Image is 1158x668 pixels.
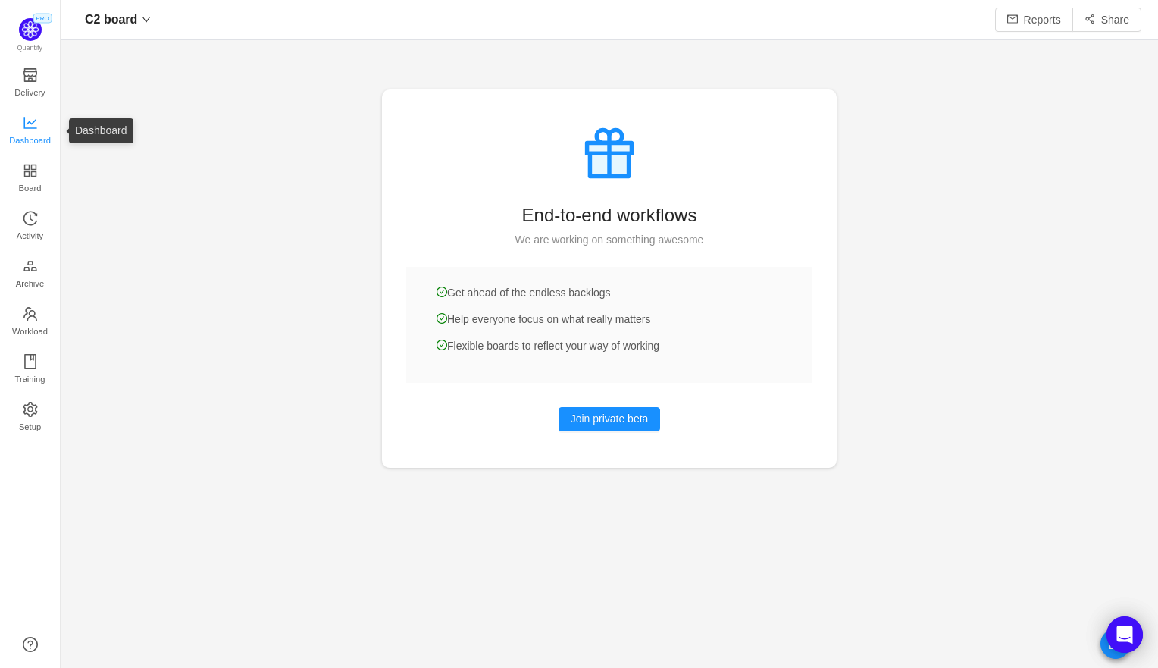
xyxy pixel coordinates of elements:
a: Delivery [23,68,38,99]
span: Delivery [14,77,45,108]
span: Quantify [17,44,43,52]
a: Board [23,164,38,194]
i: icon: book [23,354,38,369]
a: Dashboard [23,116,38,146]
i: icon: shop [23,67,38,83]
a: Setup [23,403,38,433]
a: Training [23,355,38,385]
i: icon: gold [23,259,38,274]
span: Activity [17,221,43,251]
div: Open Intercom Messenger [1106,616,1143,653]
i: icon: line-chart [23,115,38,130]
button: icon: share-altShare [1072,8,1141,32]
i: icon: appstore [23,163,38,178]
i: icon: down [142,15,151,24]
a: Workload [23,307,38,337]
span: Archive [16,268,44,299]
a: Activity [23,212,38,242]
button: icon: calendar [1100,629,1131,659]
i: icon: setting [23,402,38,417]
span: Workload [12,316,48,347]
span: Dashboard [9,125,51,155]
span: Training [14,364,45,394]
a: icon: question-circle [23,637,38,652]
span: PRO [33,14,52,24]
i: icon: history [23,211,38,226]
button: Join private beta [559,407,661,431]
img: Quantify [19,18,42,41]
span: C2 board [85,8,137,32]
a: Archive [23,259,38,290]
button: icon: mailReports [995,8,1073,32]
span: Setup [19,412,41,442]
span: Board [19,173,42,203]
i: icon: team [23,306,38,321]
